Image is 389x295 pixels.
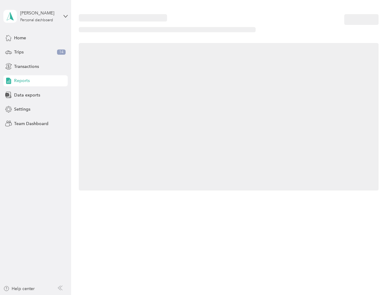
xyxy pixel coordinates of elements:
[14,63,39,70] span: Transactions
[20,18,53,22] div: Personal dashboard
[14,92,40,98] span: Data exports
[3,285,35,292] button: Help center
[14,120,48,127] span: Team Dashboard
[14,77,30,84] span: Reports
[14,106,30,112] span: Settings
[355,261,389,295] iframe: Everlance-gr Chat Button Frame
[20,10,59,16] div: [PERSON_NAME]
[57,49,66,55] span: 14
[14,49,24,55] span: Trips
[14,35,26,41] span: Home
